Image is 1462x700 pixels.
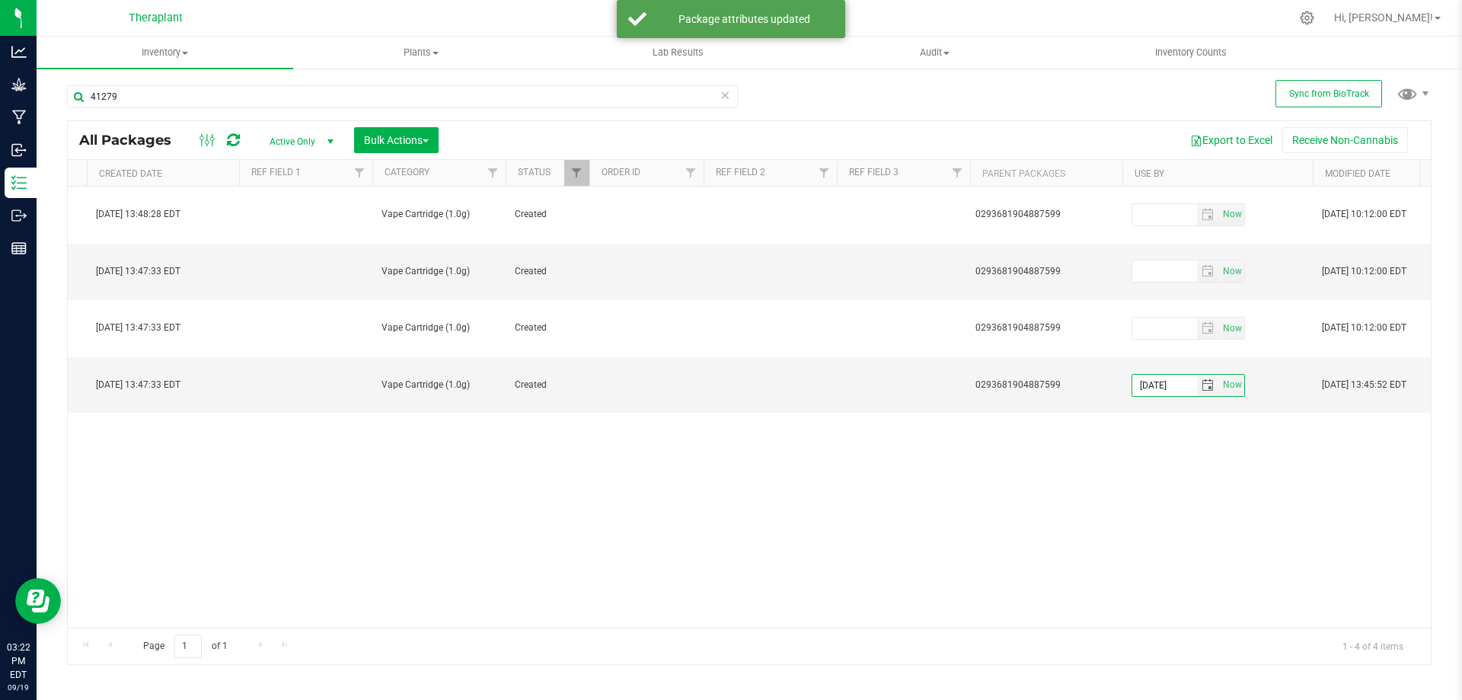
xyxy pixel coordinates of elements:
div: Package attributes updated [655,11,834,27]
a: Ref Field 3 [849,167,899,177]
a: Filter [945,160,970,186]
a: Status [518,167,551,177]
p: 09/19 [7,682,30,693]
span: Set Current date [1219,261,1245,283]
a: Plants [293,37,550,69]
span: Clear [720,85,730,105]
span: select [1197,261,1219,282]
span: select [1197,375,1219,396]
a: Use By [1135,168,1164,179]
div: Value 1: 0293681904887599 [975,378,1118,392]
a: Lab Results [550,37,806,69]
a: Filter [347,160,372,186]
div: Value 1: 0293681904887599 [975,264,1118,279]
span: Set Current date [1219,374,1245,396]
inline-svg: Manufacturing [11,110,27,125]
span: Set Current date [1219,203,1245,225]
span: Theraplant [129,11,183,24]
button: Export to Excel [1180,127,1282,153]
a: Ref Field 2 [716,167,765,177]
a: Modified Date [1325,168,1390,179]
a: Filter [480,160,506,186]
span: [DATE] 10:12:00 EDT [1322,207,1406,222]
input: 1 [174,634,202,658]
span: Vape Cartridge (1.0g) [381,378,496,392]
div: Value 1: 0293681904887599 [975,321,1118,335]
span: [DATE] 13:47:33 EDT [96,321,180,335]
span: Hi, [PERSON_NAME]! [1334,11,1433,24]
span: [DATE] 13:47:33 EDT [96,378,180,392]
input: Search Package ID, Item Name, SKU, Lot or Part Number... [67,85,738,108]
a: Audit [806,37,1063,69]
span: select [1197,318,1219,339]
span: select [1197,204,1219,225]
inline-svg: Analytics [11,44,27,59]
span: Vape Cartridge (1.0g) [381,321,496,335]
span: [DATE] 13:48:28 EDT [96,207,180,222]
span: [DATE] 13:45:52 EDT [1322,378,1406,392]
span: Set Current date [1219,318,1245,340]
span: Vape Cartridge (1.0g) [381,264,496,279]
button: Bulk Actions [354,127,439,153]
span: select [1219,261,1244,282]
a: Filter [812,160,837,186]
span: Inventory [37,46,293,59]
span: select [1219,375,1244,396]
span: Plants [294,46,549,59]
span: Created [515,321,580,335]
div: Manage settings [1298,11,1317,25]
span: Sync from BioTrack [1289,88,1369,99]
span: select [1219,318,1244,339]
p: 03:22 PM EDT [7,641,30,682]
span: Bulk Actions [364,134,429,146]
a: Filter [678,160,704,186]
th: Parent Packages [970,160,1122,187]
a: Category [385,167,429,177]
inline-svg: Reports [11,241,27,256]
span: Vape Cartridge (1.0g) [381,207,496,222]
a: Ref Field 1 [251,167,301,177]
a: Filter [564,160,589,186]
a: Inventory Counts [1063,37,1320,69]
a: Order Id [602,167,640,177]
inline-svg: Grow [11,77,27,92]
span: select [1219,204,1244,225]
div: Value 1: 0293681904887599 [975,207,1118,222]
span: 1 - 4 of 4 items [1330,634,1416,657]
span: Created [515,264,580,279]
span: [DATE] 13:47:33 EDT [96,264,180,279]
span: Inventory Counts [1135,46,1247,59]
button: Sync from BioTrack [1275,80,1382,107]
span: Created [515,378,580,392]
span: Page of 1 [130,634,240,658]
span: Audit [807,46,1062,59]
a: Inventory [37,37,293,69]
span: Lab Results [632,46,724,59]
inline-svg: Outbound [11,208,27,223]
iframe: Resource center [15,578,61,624]
inline-svg: Inventory [11,175,27,190]
span: [DATE] 10:12:00 EDT [1322,264,1406,279]
a: Created Date [99,168,162,179]
span: [DATE] 10:12:00 EDT [1322,321,1406,335]
span: All Packages [79,132,187,149]
span: Created [515,207,580,222]
button: Receive Non-Cannabis [1282,127,1408,153]
inline-svg: Inbound [11,142,27,158]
